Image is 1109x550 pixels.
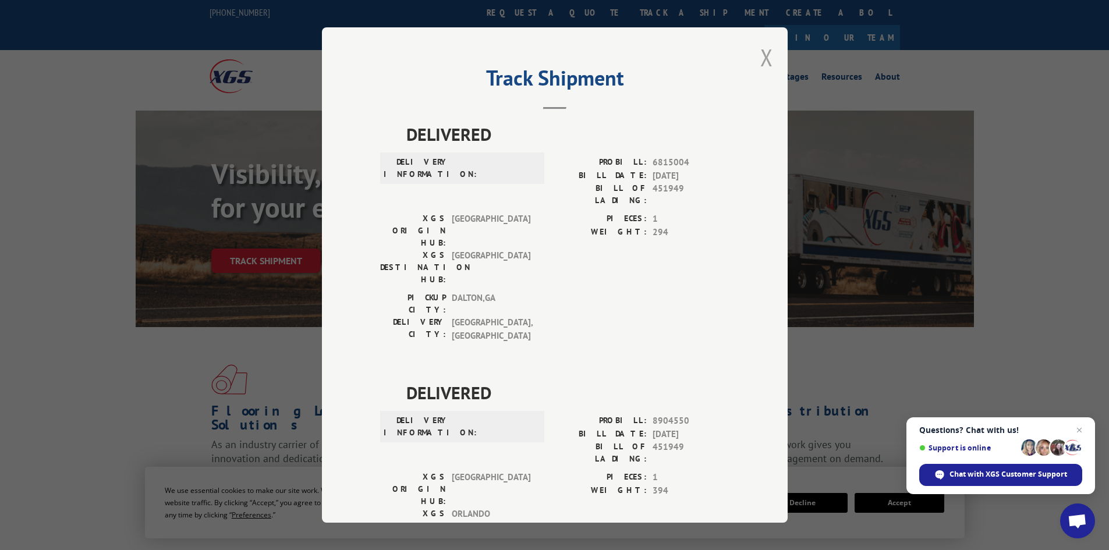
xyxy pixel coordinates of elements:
div: Chat with XGS Customer Support [919,464,1082,486]
h2: Track Shipment [380,70,729,92]
span: 294 [653,226,729,239]
span: [GEOGRAPHIC_DATA] , [GEOGRAPHIC_DATA] [452,316,530,342]
label: PIECES: [555,212,647,226]
label: DELIVERY CITY: [380,316,446,342]
span: DELIVERED [406,379,729,406]
span: 394 [653,484,729,498]
label: BILL DATE: [555,169,647,183]
span: ORLANDO [452,508,530,544]
span: 451949 [653,441,729,465]
button: Close modal [760,42,773,73]
span: 8904550 [653,414,729,428]
label: BILL OF LADING: [555,182,647,207]
span: DALTON , GA [452,292,530,316]
div: Open chat [1060,503,1095,538]
span: 1 [653,471,729,484]
label: PROBILL: [555,156,647,169]
label: XGS DESTINATION HUB: [380,249,446,286]
label: WEIGHT: [555,484,647,498]
span: Support is online [919,443,1017,452]
span: Chat with XGS Customer Support [949,469,1067,480]
label: DELIVERY INFORMATION: [384,414,449,439]
span: [GEOGRAPHIC_DATA] [452,249,530,286]
span: [GEOGRAPHIC_DATA] [452,212,530,249]
label: WEIGHT: [555,226,647,239]
span: [GEOGRAPHIC_DATA] [452,471,530,508]
span: [DATE] [653,169,729,183]
span: 6815004 [653,156,729,169]
span: Questions? Chat with us! [919,425,1082,435]
span: 451949 [653,182,729,207]
label: BILL DATE: [555,428,647,441]
span: DELIVERED [406,121,729,147]
label: XGS DESTINATION HUB: [380,508,446,544]
span: Close chat [1072,423,1086,437]
label: XGS ORIGIN HUB: [380,212,446,249]
label: DELIVERY INFORMATION: [384,156,449,180]
span: [DATE] [653,428,729,441]
label: PIECES: [555,471,647,484]
label: PROBILL: [555,414,647,428]
label: XGS ORIGIN HUB: [380,471,446,508]
span: 1 [653,212,729,226]
label: BILL OF LADING: [555,441,647,465]
label: PICKUP CITY: [380,292,446,316]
